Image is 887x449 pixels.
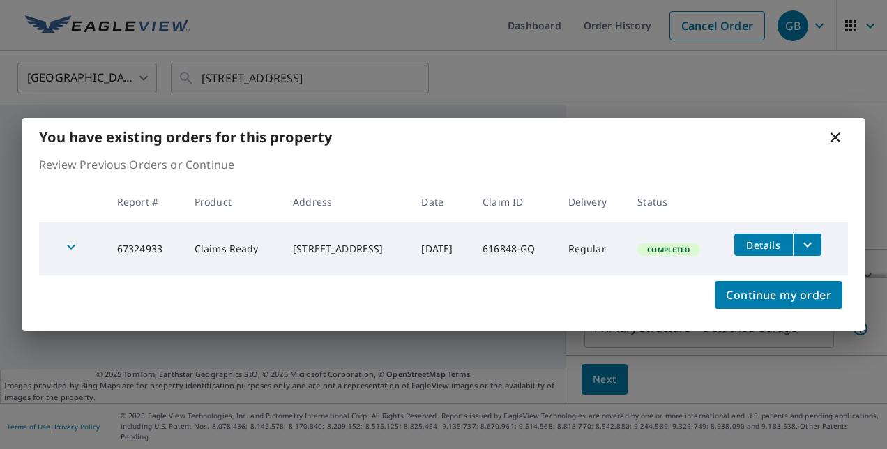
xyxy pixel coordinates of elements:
[743,238,784,252] span: Details
[715,281,842,309] button: Continue my order
[471,222,557,275] td: 616848-GQ
[557,222,627,275] td: Regular
[557,181,627,222] th: Delivery
[793,234,821,256] button: filesDropdownBtn-67324933
[293,242,399,256] div: [STREET_ADDRESS]
[734,234,793,256] button: detailsBtn-67324933
[39,156,848,173] p: Review Previous Orders or Continue
[183,222,282,275] td: Claims Ready
[410,222,471,275] td: [DATE]
[39,128,332,146] b: You have existing orders for this property
[726,285,831,305] span: Continue my order
[626,181,723,222] th: Status
[183,181,282,222] th: Product
[471,181,557,222] th: Claim ID
[639,245,698,254] span: Completed
[106,181,183,222] th: Report #
[282,181,410,222] th: Address
[410,181,471,222] th: Date
[106,222,183,275] td: 67324933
